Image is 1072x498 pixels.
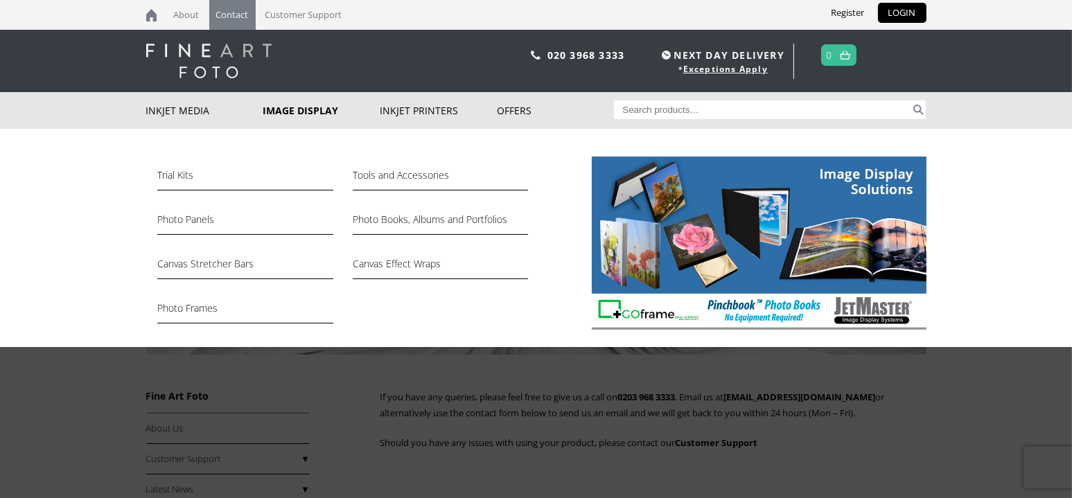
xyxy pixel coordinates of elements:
[683,63,768,75] a: Exceptions Apply
[157,300,333,323] a: Photo Frames
[157,256,333,279] a: Canvas Stretcher Bars
[911,100,926,119] button: Search
[157,211,333,235] a: Photo Panels
[380,92,497,129] a: Inkjet Printers
[263,92,380,129] a: Image Display
[658,47,784,63] span: NEXT DAY DELIVERY
[840,51,850,60] img: basket.svg
[497,92,614,129] a: Offers
[146,92,263,129] a: Inkjet Media
[826,45,832,65] a: 0
[614,100,911,119] input: Search products…
[146,44,272,78] img: logo-white.svg
[592,157,926,330] img: Fine-Art-Foto_Image-Display-Solutions.jpg
[547,48,625,62] a: 020 3968 3333
[157,167,333,190] a: Trial Kits
[353,256,528,279] a: Canvas Effect Wraps
[878,3,926,23] a: LOGIN
[821,3,875,23] a: Register
[531,51,541,60] img: phone.svg
[353,211,528,235] a: Photo Books, Albums and Portfolios
[662,51,671,60] img: time.svg
[353,167,528,190] a: Tools and Accessories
